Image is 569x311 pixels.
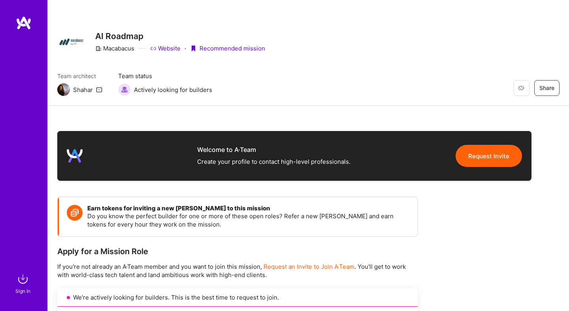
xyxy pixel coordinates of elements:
[539,84,554,92] span: Share
[15,271,31,287] img: sign in
[190,45,196,52] i: icon PurpleRibbon
[57,262,418,279] p: If you're not already an A·Team member and you want to join this mission, . You'll get to work wi...
[534,80,560,96] button: Share
[17,271,31,295] a: sign inSign In
[134,86,212,94] span: Actively looking for builders
[95,31,265,41] h3: AI Roadmap
[185,44,186,52] div: ·
[73,86,93,94] div: Shahar
[87,212,409,229] p: Do you know the perfect builder for one or more of these open roles? Refer a new [PERSON_NAME] an...
[16,16,32,30] img: logo
[518,85,524,91] i: icon EyeClosed
[57,246,418,257] div: Apply for a Mission Role
[67,205,83,221] img: Token icon
[95,45,102,52] i: icon CompanyGray
[15,287,30,295] div: Sign In
[96,86,102,93] i: icon Mail
[264,263,354,270] span: Request an Invite to Join A·Team
[197,157,350,167] div: Create your profile to contact high-level professionals.
[87,205,409,212] h4: Earn tokens for inviting a new [PERSON_NAME] to this mission
[197,145,350,154] div: Welcome to A·Team
[95,44,134,52] div: Macabacus
[57,72,102,80] span: Team architect
[190,44,265,52] div: Recommended mission
[118,72,212,80] span: Team status
[57,289,418,307] div: We’re actively looking for builders. This is the best time to request to join.
[456,145,522,167] button: Request Invite
[118,83,131,96] img: Actively looking for builders
[67,148,83,164] img: logo
[150,44,181,52] a: Website
[57,28,86,56] img: Company Logo
[57,83,70,96] img: Team Architect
